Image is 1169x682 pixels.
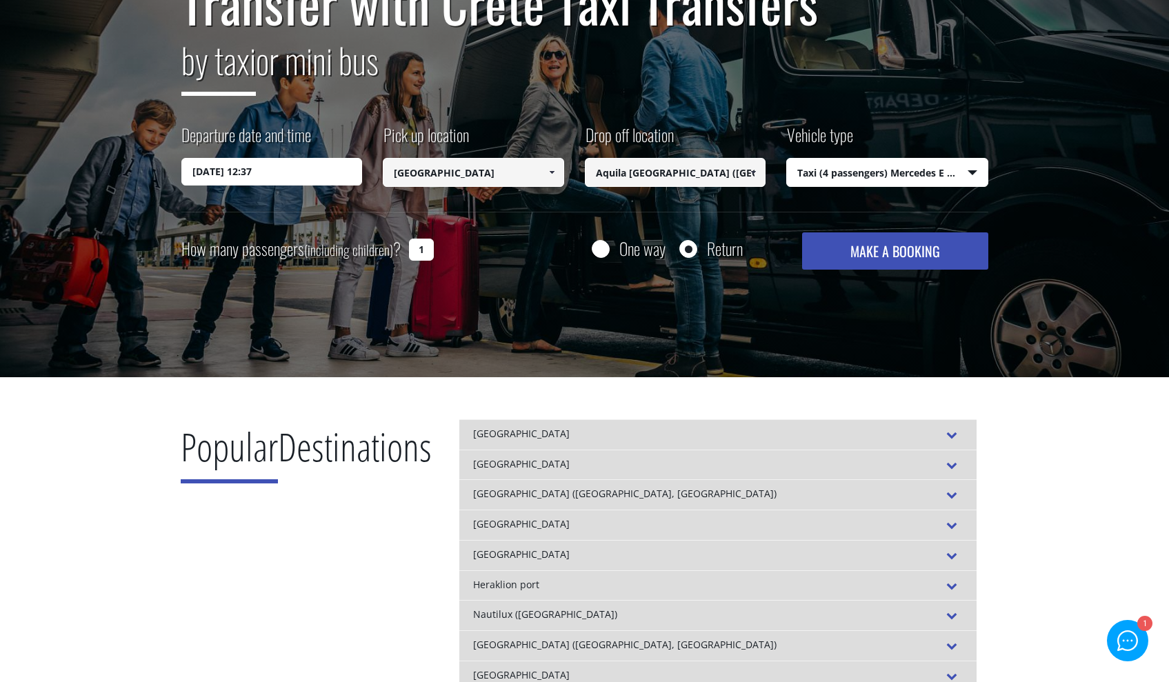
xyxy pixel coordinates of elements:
input: Select pickup location [383,158,564,187]
a: Show All Items [540,158,563,187]
small: (including children) [304,239,393,260]
div: [GEOGRAPHIC_DATA] [459,419,977,450]
button: MAKE A BOOKING [802,232,988,270]
label: Return [707,240,743,257]
a: Show All Items [742,158,765,187]
span: Popular [181,420,278,483]
label: Vehicle type [786,123,853,158]
div: [GEOGRAPHIC_DATA] ([GEOGRAPHIC_DATA], [GEOGRAPHIC_DATA]) [459,479,977,510]
label: Drop off location [585,123,674,158]
div: Nautilux ([GEOGRAPHIC_DATA]) [459,600,977,630]
div: 1 [1137,617,1151,632]
div: [GEOGRAPHIC_DATA] [459,510,977,540]
h2: Destinations [181,419,432,494]
label: One way [619,240,666,257]
label: Departure date and time [181,123,311,158]
div: [GEOGRAPHIC_DATA] [459,450,977,480]
h2: or mini bus [181,32,988,106]
input: Select drop-off location [585,158,766,187]
label: How many passengers ? [181,232,401,266]
label: Pick up location [383,123,469,158]
div: Heraklion port [459,570,977,601]
div: [GEOGRAPHIC_DATA] [459,540,977,570]
span: by taxi [181,34,256,96]
div: [GEOGRAPHIC_DATA] ([GEOGRAPHIC_DATA], [GEOGRAPHIC_DATA]) [459,630,977,661]
span: Taxi (4 passengers) Mercedes E Class [787,159,988,188]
